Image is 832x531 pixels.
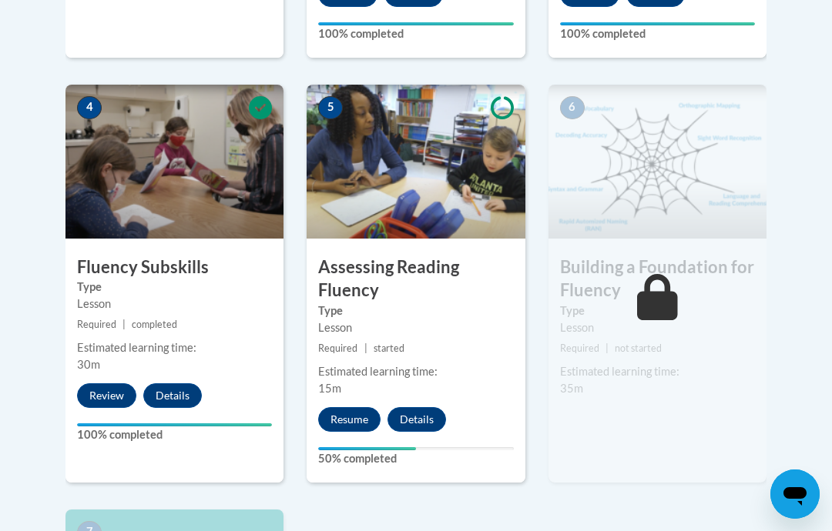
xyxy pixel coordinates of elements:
span: completed [132,319,177,330]
span: 30m [77,358,100,371]
div: Estimated learning time: [77,339,272,356]
div: Estimated learning time: [318,363,513,380]
label: 100% completed [318,25,513,42]
span: Required [560,342,599,354]
span: 4 [77,96,102,119]
span: started [374,342,404,354]
button: Review [77,383,136,408]
label: Type [560,302,755,319]
h3: Building a Foundation for Fluency [549,255,767,303]
iframe: Button to launch messaging window [770,469,820,519]
div: Your progress [318,447,416,450]
span: | [364,342,367,354]
div: Your progress [560,22,755,25]
img: Course Image [307,85,525,239]
div: Lesson [560,319,755,336]
span: 35m [560,382,583,395]
button: Details [387,407,446,432]
label: 100% completed [560,25,755,42]
img: Course Image [549,85,767,239]
div: Lesson [318,319,513,336]
span: | [606,342,609,354]
h3: Fluency Subskills [65,255,283,279]
button: Details [143,383,202,408]
label: 50% completed [318,450,513,467]
label: Type [318,302,513,319]
div: Your progress [77,423,272,426]
div: Your progress [318,22,513,25]
span: 6 [560,96,585,119]
h3: Assessing Reading Fluency [307,255,525,303]
span: Required [318,342,357,354]
span: not started [615,342,662,354]
label: Type [77,279,272,296]
label: 100% completed [77,426,272,443]
div: Lesson [77,296,272,312]
img: Course Image [65,85,283,239]
div: Estimated learning time: [560,363,755,380]
span: 5 [318,96,343,119]
button: Resume [318,407,381,432]
span: Required [77,319,116,330]
span: | [122,319,126,330]
span: 15m [318,382,341,395]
